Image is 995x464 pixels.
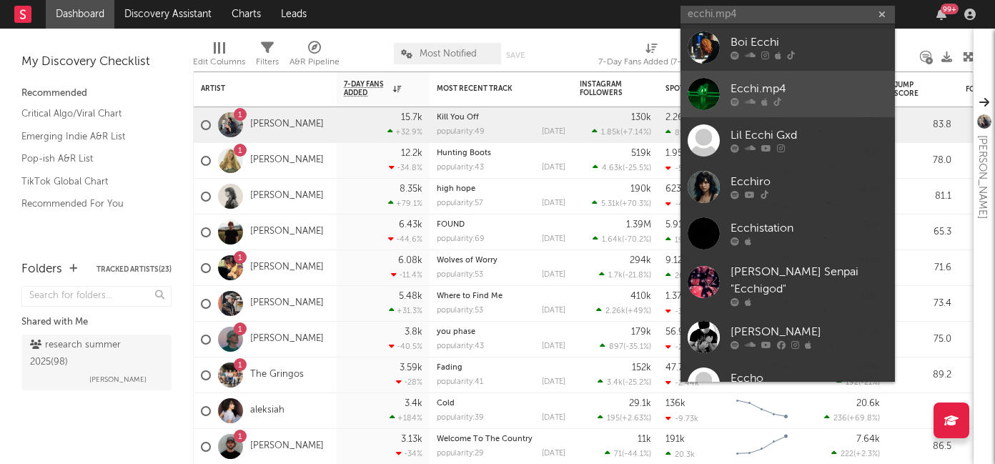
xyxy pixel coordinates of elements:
div: 9.12M [665,256,690,265]
div: ( ) [592,199,651,208]
a: [PERSON_NAME] [250,262,324,274]
div: Most Recent Track [437,84,544,93]
span: +2.3 % [856,450,878,458]
a: Wolves of Worry [437,257,497,265]
div: 5.91M [665,220,690,229]
div: Shared with Me [21,314,172,331]
div: 11k [638,435,651,444]
div: A&R Pipeline [289,36,340,77]
a: Hunting Boots [437,149,491,157]
div: Hunting Boots [437,149,565,157]
div: [DATE] [542,128,565,136]
div: Ecchiro [731,174,888,191]
a: [PERSON_NAME] [250,440,324,453]
a: high hope [437,185,475,193]
a: Critical Algo/Viral Chart [21,106,157,122]
div: 519k [631,149,651,158]
div: 294k [630,256,651,265]
div: +184 % [390,413,422,423]
div: ( ) [599,270,651,280]
a: [PERSON_NAME] [250,154,324,167]
a: Recommended For You [21,196,157,212]
a: Kill You Off [437,114,479,122]
span: 222 [841,450,853,458]
div: ( ) [605,449,651,458]
div: 89.6k [665,128,696,137]
div: 78.0 [894,152,951,169]
div: -21.9k [665,342,698,352]
a: Fading [437,364,462,372]
span: +69.8 % [849,415,878,423]
div: Wolves of Worry [437,257,565,265]
div: [DATE] [542,378,565,386]
a: [PERSON_NAME] [680,314,895,360]
span: 897 [609,343,623,351]
div: 83.8 [894,117,951,134]
div: 5.48k [399,292,422,301]
div: 86.5 [894,438,951,455]
div: -2.44k [665,378,699,388]
div: 191k [665,435,685,444]
div: -35.8k [665,307,698,316]
div: Filters [256,54,279,71]
a: Boi Ecchi [680,24,895,71]
div: +31.3 % [389,306,422,315]
div: [DATE] [542,342,565,350]
span: 71 [614,450,622,458]
div: 136k [665,399,685,408]
div: 20.6k [856,399,880,408]
span: -21.8 % [625,272,649,280]
div: [DATE] [542,414,565,422]
div: ( ) [592,127,651,137]
div: popularity: 29 [437,450,484,458]
a: [PERSON_NAME] [250,297,324,310]
div: research summer 2025 ( 98 ) [30,337,159,371]
a: Emerging Indie A&R List [21,129,157,144]
div: +32.9 % [387,127,422,137]
span: +7.14 % [623,129,649,137]
a: aleksiah [250,405,284,417]
div: -5.98k [665,164,699,173]
div: Eccho [731,370,888,388]
a: Welcome To The Country [437,435,533,443]
a: Where to Find Me [437,292,503,300]
span: -25.5 % [625,164,649,172]
div: 65.3 [894,224,951,241]
div: popularity: 53 [437,307,483,315]
div: [DATE] [542,164,565,172]
span: -21 % [861,379,878,387]
a: [PERSON_NAME] [250,333,324,345]
div: My Discovery Checklist [21,54,172,71]
span: -25.2 % [625,379,649,387]
div: 623k [665,184,686,194]
a: Lil Ecchi Gxd [680,117,895,164]
span: 1.7k [608,272,623,280]
a: you phase [437,328,475,336]
div: popularity: 49 [437,128,485,136]
div: Folders [21,261,62,278]
button: 99+ [936,9,946,20]
div: ( ) [598,377,651,387]
span: -70.2 % [624,236,649,244]
div: 75.0 [894,331,951,348]
span: 1.64k [602,236,622,244]
a: [PERSON_NAME] Senpai "Ecchigod" [680,257,895,314]
div: Artist [201,84,308,93]
div: 71.6 [894,260,951,277]
div: Boi Ecchi [731,34,888,51]
a: Eccho [680,360,895,407]
div: [PERSON_NAME] [974,135,991,219]
span: 236 [833,415,847,423]
div: 199k [665,235,693,245]
div: Kill You Off [437,114,565,122]
span: 3.4k [607,379,623,387]
div: -34 % [396,449,422,458]
div: 12.2k [401,149,422,158]
button: Save [506,51,525,59]
div: 152k [632,363,651,372]
div: 47.7k [665,363,688,372]
div: [PERSON_NAME] [731,324,888,341]
div: 81.1 [894,188,951,205]
span: +70.3 % [622,200,649,208]
div: Filters [256,36,279,77]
